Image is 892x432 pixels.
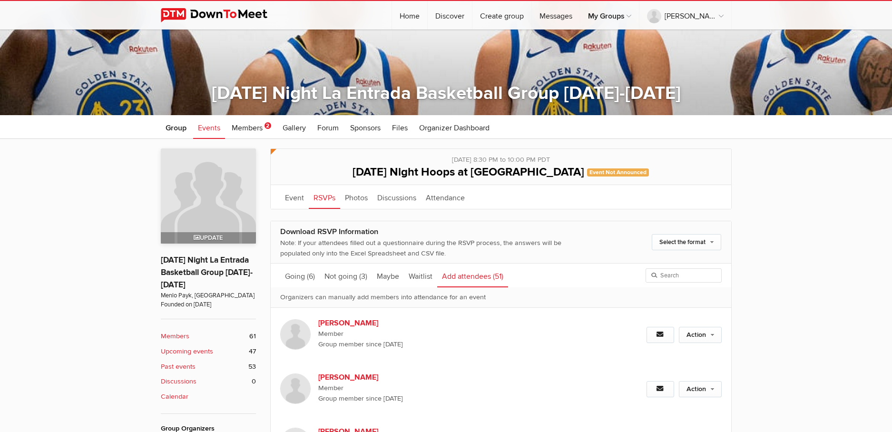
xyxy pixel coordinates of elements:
span: 0 [252,376,256,387]
span: (51) [493,272,503,281]
span: 2 [265,122,271,129]
a: [PERSON_NAME] Member [318,372,481,393]
a: Members 61 [161,331,256,342]
b: Calendar [161,392,188,402]
a: Upcoming events 47 [161,346,256,357]
a: Past events 53 [161,362,256,372]
span: 53 [248,362,256,372]
span: Member [318,383,481,393]
a: Action [679,327,722,343]
a: Members 2 [227,115,276,139]
a: Discussions 0 [161,376,256,387]
span: Founded on [DATE] [161,300,256,309]
span: Event Not Announced [587,168,649,177]
span: (3) [359,272,367,281]
a: Attendance [421,185,470,209]
div: Download RSVP Information [280,226,589,238]
img: Ryan F [280,373,311,404]
a: Gallery [278,115,311,139]
span: 61 [249,331,256,342]
b: Discussions [161,376,196,387]
font: Group member since [DATE] [318,394,403,403]
span: Members [232,123,263,133]
p: Organizers can manually add members into attendance for an event [271,287,731,308]
span: Events [198,123,220,133]
a: Maybe [372,264,404,287]
a: RSVPs [309,185,340,209]
b: Past events [161,362,196,372]
input: Search [646,268,722,283]
a: Sponsors [345,115,385,139]
a: Action [679,381,722,397]
span: Gallery [283,123,306,133]
a: Update [161,148,256,244]
a: Organizer Dashboard [414,115,494,139]
span: (6) [307,272,315,281]
span: Forum [317,123,339,133]
a: Messages [532,1,580,29]
a: My Groups [580,1,639,29]
a: Not going (3) [320,264,372,287]
span: [DATE] Night Hoops at [GEOGRAPHIC_DATA] [353,165,584,179]
b: [PERSON_NAME] [318,372,416,383]
a: Add attendees (51) [437,264,508,287]
a: [PERSON_NAME] [639,1,731,29]
span: Group [166,123,186,133]
b: [PERSON_NAME] [318,317,416,329]
img: AJ Rogers [280,319,311,350]
img: DownToMeet [161,8,282,22]
a: Waitlist [404,264,437,287]
a: Home [392,1,427,29]
a: Photos [340,185,372,209]
a: [PERSON_NAME] Member [318,317,481,339]
a: Calendar [161,392,256,402]
a: Select the format [652,234,721,250]
span: 47 [249,346,256,357]
a: Group [161,115,191,139]
span: Member [318,329,481,339]
font: Group member since [DATE] [318,340,403,348]
a: [DATE] Night La Entrada Basketball Group [DATE]-[DATE] [161,255,253,290]
span: Organizer Dashboard [419,123,490,133]
a: Events [193,115,225,139]
b: Upcoming events [161,346,213,357]
a: Discussions [372,185,421,209]
a: [DATE] Night La Entrada Basketball Group [DATE]-[DATE] [212,82,681,104]
div: Note: If your attendees filled out a questionnaire during the RSVP process, the answers will be p... [280,238,589,258]
b: Members [161,331,189,342]
span: Sponsors [350,123,381,133]
a: Event [280,185,309,209]
a: Forum [313,115,343,139]
span: Files [392,123,408,133]
a: Create group [472,1,531,29]
a: Discover [428,1,472,29]
a: Going (6) [280,264,320,287]
img: Thursday Night La Entrada Basketball Group 2025-2026 [161,148,256,244]
div: [DATE] 8:30 PM to 10:00 PM PDT [280,149,722,165]
span: Menlo Payk, [GEOGRAPHIC_DATA] [161,291,256,300]
a: Files [387,115,412,139]
span: Update [194,234,223,242]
